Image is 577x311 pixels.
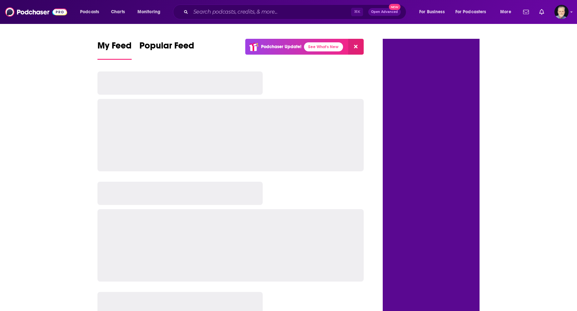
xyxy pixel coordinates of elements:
a: Popular Feed [139,40,194,60]
button: open menu [133,7,169,17]
span: My Feed [97,40,132,55]
span: Podcasts [80,7,99,16]
button: open menu [496,7,519,17]
img: Podchaser - Follow, Share and Rate Podcasts [5,6,67,18]
a: Charts [107,7,129,17]
button: Show profile menu [554,5,569,19]
img: User Profile [554,5,569,19]
button: open menu [451,7,496,17]
a: Show notifications dropdown [537,6,547,17]
span: For Podcasters [455,7,486,16]
span: Open Advanced [371,10,398,14]
span: New [389,4,400,10]
span: More [500,7,511,16]
button: Open AdvancedNew [368,8,401,16]
div: Search podcasts, credits, & more... [179,5,412,19]
span: Logged in as JonesLiterary [554,5,569,19]
a: See What's New [304,42,343,51]
a: Show notifications dropdown [521,6,531,17]
input: Search podcasts, credits, & more... [191,7,351,17]
span: ⌘ K [351,8,363,16]
span: Monitoring [137,7,160,16]
span: Popular Feed [139,40,194,55]
button: open menu [415,7,453,17]
span: Charts [111,7,125,16]
a: My Feed [97,40,132,60]
span: For Business [419,7,445,16]
p: Podchaser Update! [261,44,301,49]
button: open menu [76,7,107,17]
